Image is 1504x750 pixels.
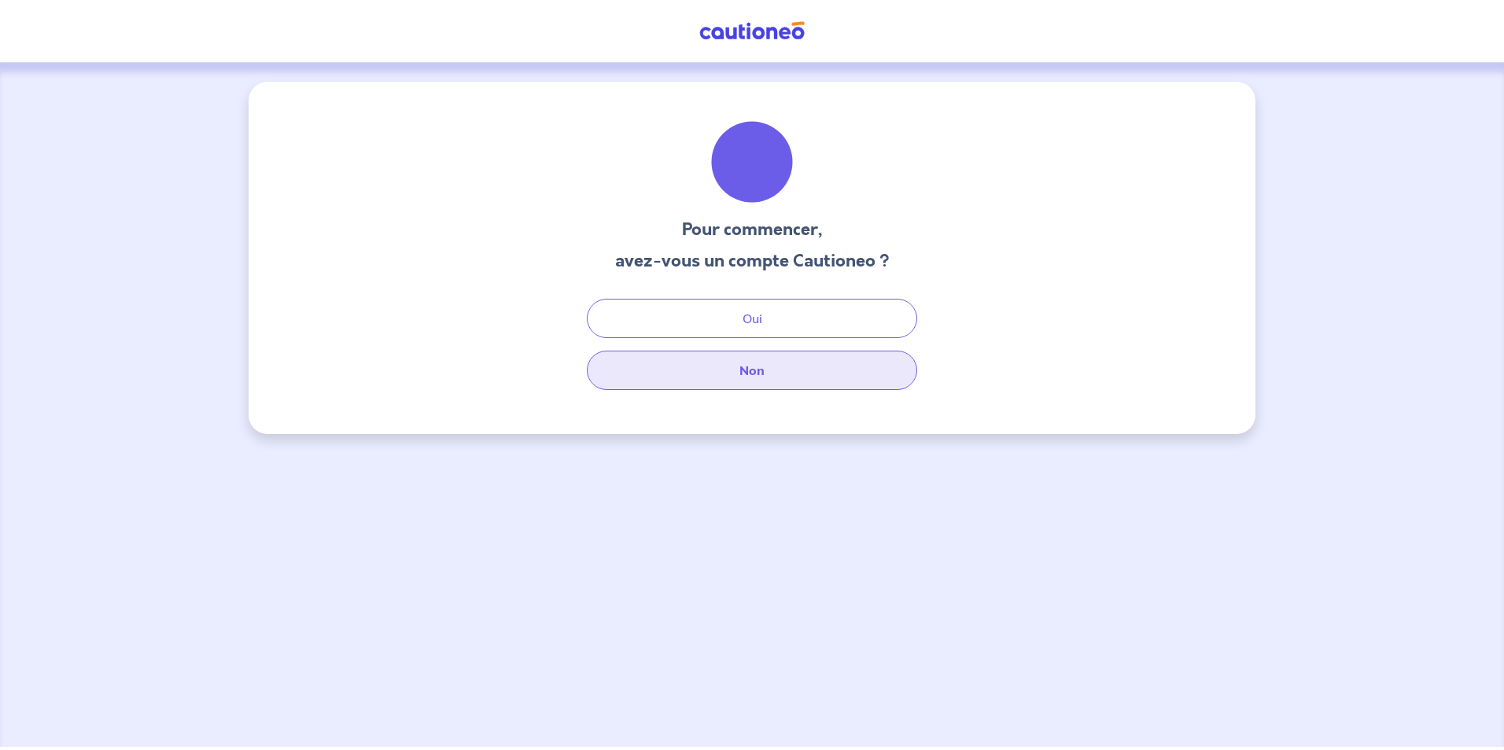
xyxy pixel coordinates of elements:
[693,21,811,41] img: Cautioneo
[710,119,794,204] img: illu_welcome.svg
[615,217,890,242] h3: Pour commencer,
[587,299,917,338] button: Oui
[587,351,917,390] button: Non
[615,248,890,274] h3: avez-vous un compte Cautioneo ?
